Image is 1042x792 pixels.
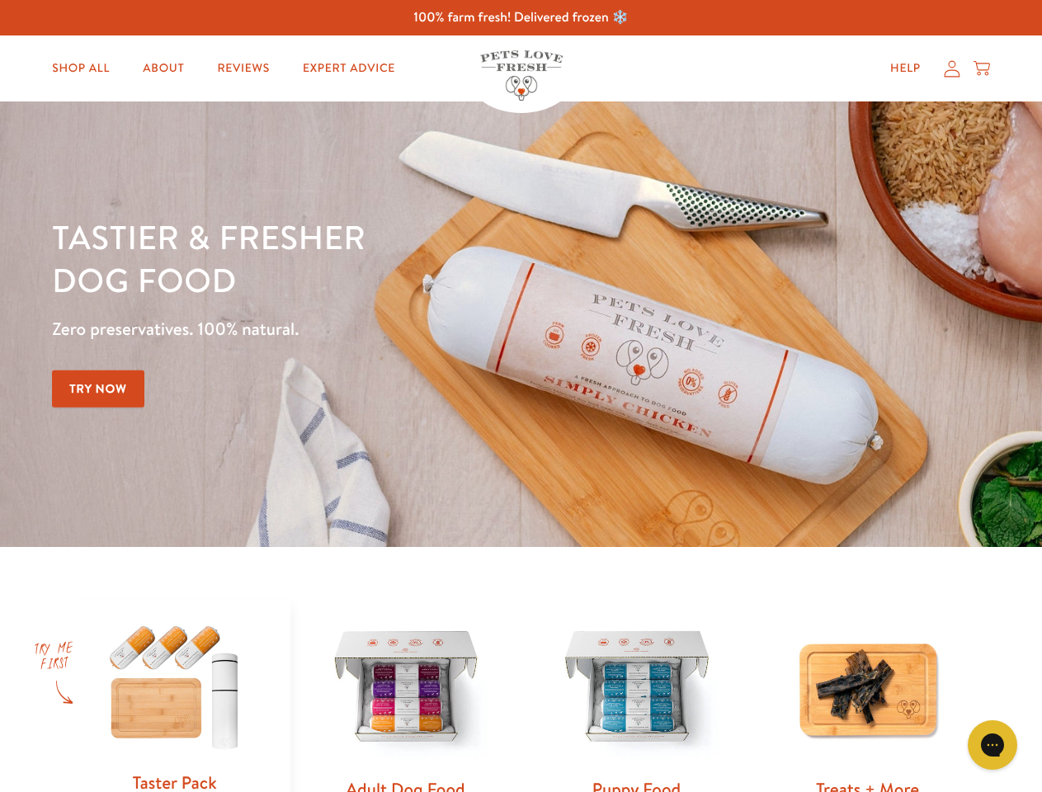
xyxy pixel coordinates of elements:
[52,314,677,344] p: Zero preservatives. 100% natural.
[877,52,934,85] a: Help
[480,50,563,101] img: Pets Love Fresh
[959,714,1025,775] iframe: Gorgias live chat messenger
[290,52,408,85] a: Expert Advice
[39,52,123,85] a: Shop All
[204,52,282,85] a: Reviews
[52,370,144,408] a: Try Now
[52,215,677,301] h1: Tastier & fresher dog food
[130,52,197,85] a: About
